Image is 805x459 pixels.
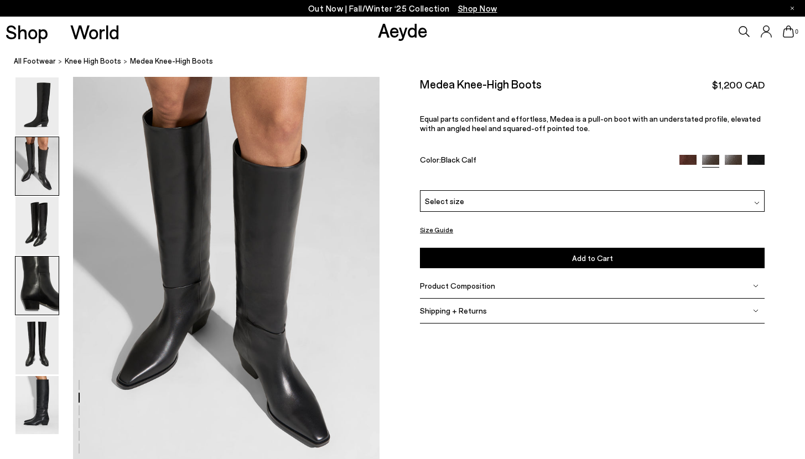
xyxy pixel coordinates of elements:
button: Add to Cart [420,248,765,268]
img: Medea Knee-High Boots - Image 3 [15,197,59,255]
span: Add to Cart [572,253,613,263]
img: svg%3E [754,200,760,206]
a: 0 [783,25,794,38]
a: All Footwear [14,55,56,67]
a: knee high boots [65,55,121,67]
p: Equal parts confident and effortless, Medea is a pull-on boot with an understated profile, elevat... [420,114,765,133]
img: Medea Knee-High Boots - Image 5 [15,316,59,374]
a: Shop [6,22,48,41]
span: Black Calf [441,155,476,164]
span: Select size [425,195,464,206]
img: svg%3E [753,308,759,314]
span: 0 [794,29,799,35]
img: Medea Knee-High Boots - Image 6 [15,376,59,434]
img: Medea Knee-High Boots - Image 1 [15,77,59,135]
a: Aeyde [378,18,428,41]
p: Out Now | Fall/Winter ‘25 Collection [308,2,497,15]
div: Color: [420,155,668,168]
span: $1,200 CAD [712,78,765,92]
a: World [70,22,120,41]
img: Medea Knee-High Boots - Image 4 [15,257,59,315]
h2: Medea Knee-High Boots [420,77,542,91]
img: svg%3E [753,283,759,289]
nav: breadcrumb [14,46,805,77]
button: Size Guide [420,223,453,237]
span: Medea Knee-High Boots [130,55,213,67]
span: knee high boots [65,56,121,65]
img: Medea Knee-High Boots - Image 2 [15,137,59,195]
span: Shipping + Returns [420,306,487,315]
span: Navigate to /collections/new-in [458,3,497,13]
span: Product Composition [420,281,495,290]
